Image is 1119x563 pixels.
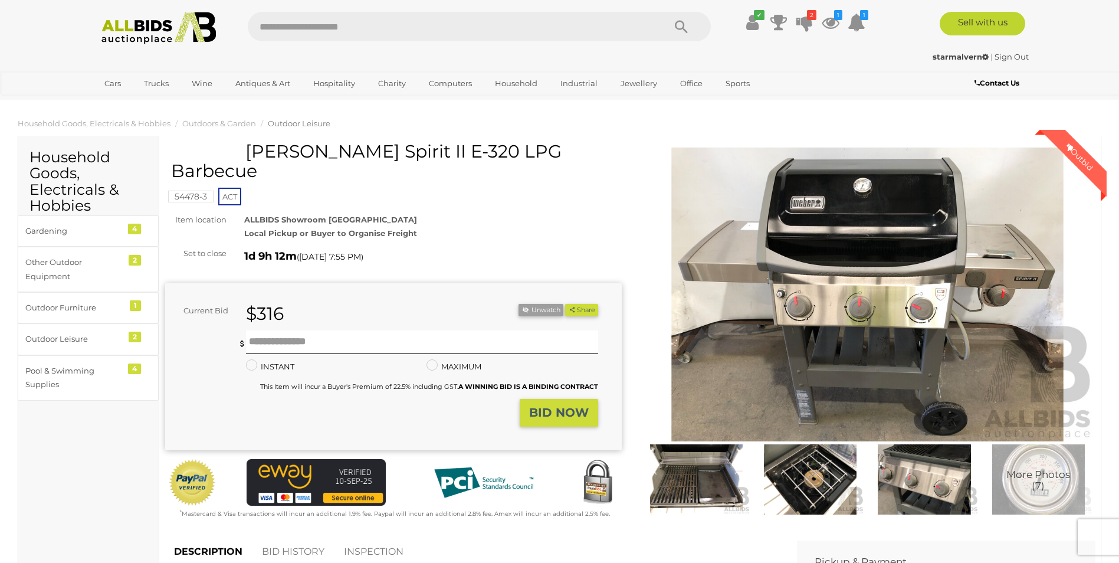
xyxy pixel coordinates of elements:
li: Unwatch this item [519,304,563,316]
div: 4 [128,224,141,234]
mark: 54478-3 [168,191,214,202]
a: [GEOGRAPHIC_DATA] [97,93,196,113]
img: Weber Spirit II E-320 LPG Barbecue [756,444,864,514]
span: ACT [218,188,241,205]
div: 4 [128,364,141,374]
a: Wine [184,74,220,93]
a: Outdoor Leisure [268,119,330,128]
a: Computers [421,74,480,93]
small: This Item will incur a Buyer's Premium of 22.5% including GST. [260,382,598,391]
a: ✔ [744,12,762,33]
div: Pool & Swimming Supplies [25,364,123,392]
strong: BID NOW [529,405,589,420]
a: Sports [718,74,757,93]
a: Sign Out [995,52,1029,61]
h1: [PERSON_NAME] Spirit II E-320 LPG Barbecue [171,142,619,181]
span: | [990,52,993,61]
button: Share [565,304,598,316]
a: starmalvern [933,52,990,61]
a: Household Goods, Electricals & Hobbies [18,119,170,128]
strong: ALLBIDS Showroom [GEOGRAPHIC_DATA] [244,215,417,224]
a: 54478-3 [168,192,214,201]
b: Contact Us [974,78,1019,87]
strong: 1d 9h 12m [244,250,297,263]
a: Jewellery [613,74,665,93]
a: Other Outdoor Equipment 2 [18,247,159,292]
button: Search [652,12,711,41]
a: Pool & Swimming Supplies 4 [18,355,159,401]
img: PCI DSS compliant [425,459,543,506]
i: 1 [834,10,842,20]
i: 2 [807,10,816,20]
a: Outdoor Furniture 1 [18,292,159,323]
a: 2 [796,12,813,33]
a: Household [487,74,545,93]
span: More Photos (7) [1006,470,1070,492]
div: Other Outdoor Equipment [25,256,123,283]
a: Outdoor Leisure 2 [18,323,159,355]
a: Sell with us [940,12,1025,35]
span: [DATE] 7:55 PM [299,251,361,262]
img: Weber Spirit II E-320 LPG Barbecue [639,148,1096,442]
a: More Photos(7) [985,444,1092,514]
a: Cars [97,74,129,93]
strong: $316 [246,303,284,325]
i: ✔ [754,10,764,20]
div: Set to close [156,247,235,260]
div: Outbid [1052,130,1107,184]
i: 1 [860,10,868,20]
label: INSTANT [246,360,294,374]
a: Contact Us [974,77,1022,90]
button: BID NOW [520,399,598,427]
h2: Household Goods, Electricals & Hobbies [29,149,147,214]
div: 2 [129,255,141,266]
img: Weber Spirit II E-320 LPG Barbecue [870,444,978,514]
label: MAXIMUM [426,360,481,374]
img: Official PayPal Seal [168,459,216,506]
div: 2 [129,332,141,342]
b: A WINNING BID IS A BINDING CONTRACT [458,382,598,391]
div: Current Bid [165,304,237,317]
img: eWAY Payment Gateway [247,459,386,506]
a: 1 [822,12,839,33]
div: Gardening [25,224,123,238]
div: Outdoor Leisure [25,332,123,346]
img: Weber Spirit II E-320 LPG Barbecue [985,444,1092,514]
div: Outdoor Furniture [25,301,123,315]
button: Unwatch [519,304,563,316]
a: Industrial [553,74,605,93]
a: Gardening 4 [18,215,159,247]
a: Hospitality [306,74,363,93]
a: Charity [370,74,414,93]
div: Item location [156,213,235,227]
img: Allbids.com.au [95,12,223,44]
img: Secured by Rapid SSL [574,459,621,506]
a: Trucks [136,74,176,93]
a: Antiques & Art [228,74,298,93]
small: Mastercard & Visa transactions will incur an additional 1.9% fee. Paypal will incur an additional... [180,510,610,518]
div: 1 [130,300,141,311]
a: Office [672,74,710,93]
a: Outdoors & Garden [182,119,256,128]
strong: Local Pickup or Buyer to Organise Freight [244,228,417,238]
strong: starmalvern [933,52,989,61]
img: Weber Spirit II E-320 LPG Barbecue [642,444,750,514]
span: ( ) [297,252,363,261]
a: 1 [848,12,865,33]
